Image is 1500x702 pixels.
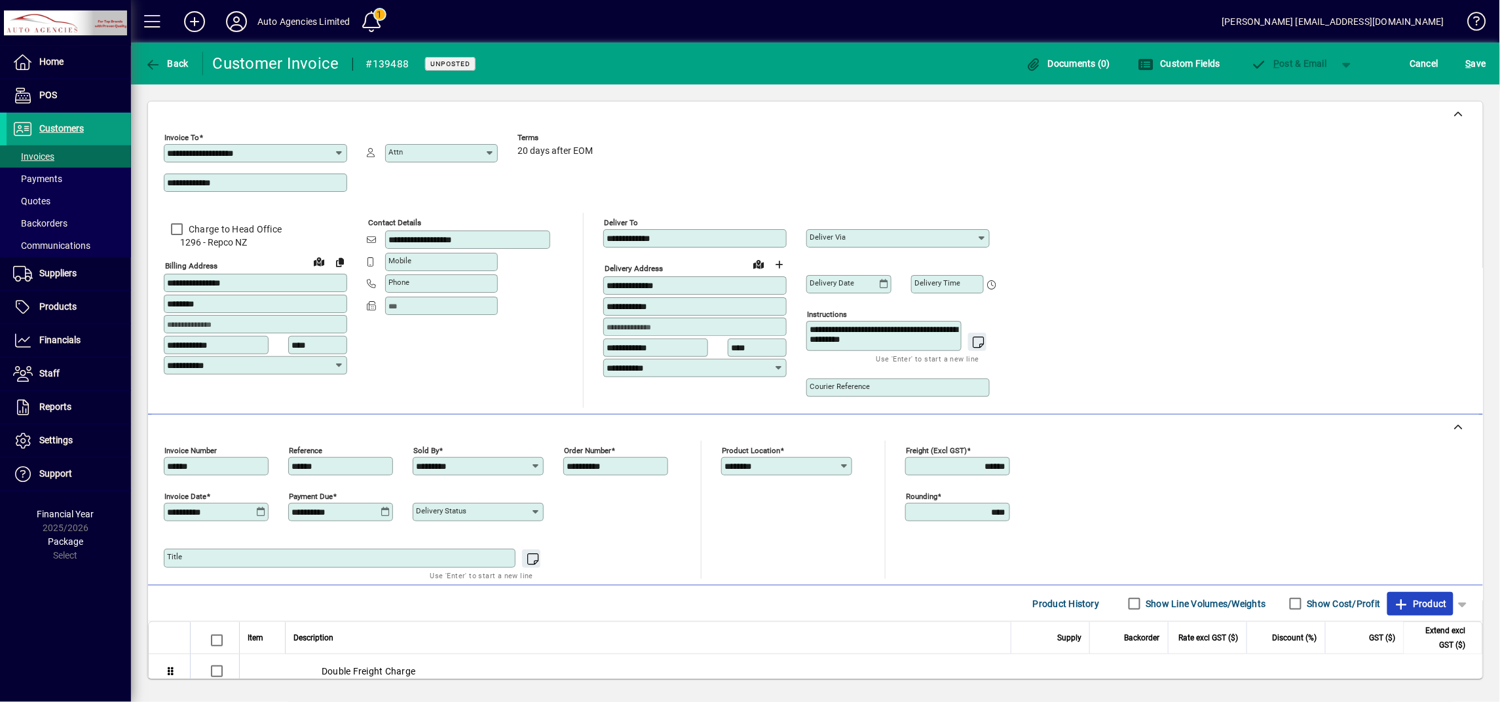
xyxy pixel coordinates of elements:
[810,278,854,287] mat-label: Delivery date
[164,236,347,249] span: 1296 - Repco NZ
[7,291,131,323] a: Products
[1370,631,1396,645] span: GST ($)
[37,509,94,519] span: Financial Year
[1134,52,1224,75] button: Custom Fields
[213,53,339,74] div: Customer Invoice
[7,46,131,79] a: Home
[517,134,596,142] span: Terms
[7,168,131,190] a: Payments
[748,253,769,274] a: View on map
[329,251,350,272] button: Copy to Delivery address
[39,268,77,278] span: Suppliers
[164,492,206,501] mat-label: Invoice date
[914,278,960,287] mat-label: Delivery time
[145,58,189,69] span: Back
[564,446,611,455] mat-label: Order number
[906,446,967,455] mat-label: Freight (excl GST)
[39,56,64,67] span: Home
[7,424,131,457] a: Settings
[7,79,131,112] a: POS
[1026,58,1111,69] span: Documents (0)
[216,10,257,33] button: Profile
[1251,58,1327,69] span: ost & Email
[48,536,83,547] span: Package
[289,446,322,455] mat-label: Reference
[1274,58,1280,69] span: P
[388,147,403,157] mat-label: Attn
[388,278,409,287] mat-label: Phone
[1410,53,1439,74] span: Cancel
[1033,593,1100,614] span: Product History
[430,568,533,583] mat-hint: Use 'Enter' to start a new line
[13,240,90,251] span: Communications
[1245,52,1334,75] button: Post & Email
[7,145,131,168] a: Invoices
[13,196,50,206] span: Quotes
[131,52,203,75] app-page-header-button: Back
[248,631,263,645] span: Item
[1022,52,1114,75] button: Documents (0)
[722,446,780,455] mat-label: Product location
[1138,58,1220,69] span: Custom Fields
[39,335,81,345] span: Financials
[1463,52,1490,75] button: Save
[39,368,60,379] span: Staff
[1394,593,1447,614] span: Product
[13,218,67,229] span: Backorders
[174,10,216,33] button: Add
[413,446,439,455] mat-label: Sold by
[39,123,84,134] span: Customers
[1179,631,1239,645] span: Rate excl GST ($)
[164,133,199,142] mat-label: Invoice To
[240,654,1482,688] div: Double Freight Charge
[1407,52,1442,75] button: Cancel
[430,60,470,68] span: Unposted
[1057,631,1081,645] span: Supply
[7,324,131,357] a: Financials
[293,631,333,645] span: Description
[1466,58,1471,69] span: S
[7,234,131,257] a: Communications
[1412,623,1466,652] span: Extend excl GST ($)
[517,146,593,157] span: 20 days after EOM
[1273,631,1317,645] span: Discount (%)
[810,382,870,391] mat-label: Courier Reference
[416,506,466,515] mat-label: Delivery status
[1125,631,1160,645] span: Backorder
[7,212,131,234] a: Backorders
[7,391,131,424] a: Reports
[769,254,790,275] button: Choose address
[7,190,131,212] a: Quotes
[7,257,131,290] a: Suppliers
[906,492,937,501] mat-label: Rounding
[1222,11,1444,32] div: [PERSON_NAME] [EMAIL_ADDRESS][DOMAIN_NAME]
[1457,3,1484,45] a: Knowledge Base
[1305,597,1381,610] label: Show Cost/Profit
[13,151,54,162] span: Invoices
[309,251,329,272] a: View on map
[1144,597,1266,610] label: Show Line Volumes/Weights
[13,174,62,184] span: Payments
[807,310,847,319] mat-label: Instructions
[7,358,131,390] a: Staff
[1387,592,1453,616] button: Product
[604,218,638,227] mat-label: Deliver To
[289,492,333,501] mat-label: Payment due
[39,435,73,445] span: Settings
[810,232,846,242] mat-label: Deliver via
[39,301,77,312] span: Products
[388,256,411,265] mat-label: Mobile
[257,11,350,32] div: Auto Agencies Limited
[141,52,192,75] button: Back
[1466,53,1486,74] span: ave
[1028,592,1105,616] button: Product History
[39,468,72,479] span: Support
[167,552,182,561] mat-label: Title
[39,401,71,412] span: Reports
[876,351,979,366] mat-hint: Use 'Enter' to start a new line
[164,446,217,455] mat-label: Invoice number
[39,90,57,100] span: POS
[186,223,282,236] label: Charge to Head Office
[366,54,409,75] div: #139488
[7,458,131,490] a: Support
